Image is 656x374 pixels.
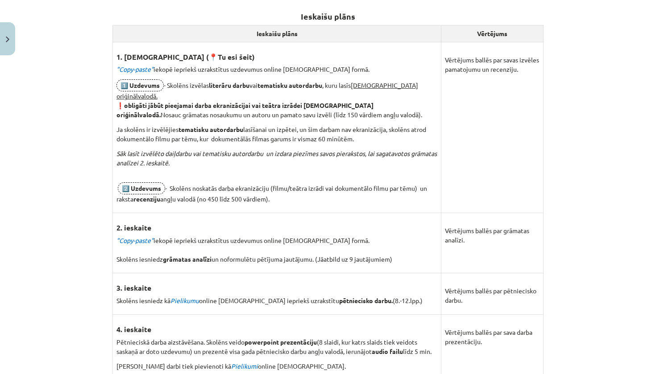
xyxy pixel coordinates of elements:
strong: literāru darbu [209,81,249,89]
p: [PERSON_NAME] darbi tiek pievienoti kā online [DEMOGRAPHIC_DATA]. [116,362,437,371]
strong: Ieskaišu plāns [301,11,355,21]
strong: zdevums [135,184,161,192]
p: Ja skolēns ir izvēlējies lasīšanai un izpētei, un šim darbam nav ekranizācija, skolēns atrod doku... [116,125,437,144]
strong: 1. [DEMOGRAPHIC_DATA] ( [116,52,209,62]
strong: grāmatas analīzi [163,255,212,263]
em: "Copy-paste" [116,236,154,244]
strong: Tu esi šeit) [218,52,255,62]
p: Vērtējums ballēs par sava darba prezentāciju. [445,318,540,346]
em: "Copy-paste" [116,65,154,73]
strong: prezentāciju [280,338,317,346]
em: Sāk lasīt izvēlēto daiļdarbu vai tematisku autordarbu un izdara piezīmes savos pierakstos, lai sa... [116,149,437,167]
p: iekopē iepriekš uzrakstītus uzdevumus online [DEMOGRAPHIC_DATA] formā. [116,65,437,74]
p: Skolēns iesniedz kā online [DEMOGRAPHIC_DATA] iepriekš uzrakstītu (8.-12.lpp.) [116,296,437,305]
strong: obligāti jābūt pieejamai darba ekranizācijai vai teātra izrādei [DEMOGRAPHIC_DATA] oriģinālvalodā. [116,101,374,119]
p: iekopē iepriekš uzrakstītus uzdevumus online [DEMOGRAPHIC_DATA] formā. Skolēns iesniedz un noform... [116,236,437,264]
p: Vērtējums ballēs par grāmatas analīzi. [445,217,540,245]
img: icon-close-lesson-0947bae3869378f0d4975bcd49f059093ad1ed9edebbc8119c70593378902aed.svg [6,37,9,42]
strong: U [131,184,135,192]
span: 2️⃣ [118,182,165,194]
strong: recenziju [133,195,160,203]
span: 1️⃣ [116,79,164,91]
p: Vērtējums ballēs par pētniecisko darbu. [445,277,540,305]
em: Pielikumu [170,296,199,304]
strong: U [129,81,134,89]
th: Ieskaišu plāns [113,25,441,42]
h3: 📍 [116,46,437,62]
p: - Skolēns noskatās darba ekranizāciju (filmu/teātra izrādi vai dokumentālo filmu par tēmu) un rak... [116,182,437,204]
span: Pielikumi [231,362,258,370]
strong: autordarbu [289,81,322,89]
strong: zdevums [134,81,160,89]
p: Vērtējums ballēs par savas izvēles pamatojumu un recenziju. [445,46,540,74]
strong: 4. ieskaite [116,325,151,334]
strong: 3. ieskaite [116,283,151,292]
p: - Skolēns izvēlas vai , kuru lasīs ❗ Nosauc grāmatas nosaukumu un autoru un pamato savu izvēli (l... [116,79,437,119]
strong: audio failu [372,347,403,355]
strong: tematisku autordarbu [179,125,243,133]
strong: pētniecisko darbu. [339,296,393,304]
p: Pētnieciskā darba aizstāvēšana. Skolēns veido (8 slaidi, kur katrs slaids tiek veidots saskaņā ar... [116,337,437,356]
strong: 2. ieskaite [116,223,151,232]
strong: tematisku [257,81,287,89]
th: Vērtējums [441,25,544,42]
strong: powerpoint [245,338,279,346]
